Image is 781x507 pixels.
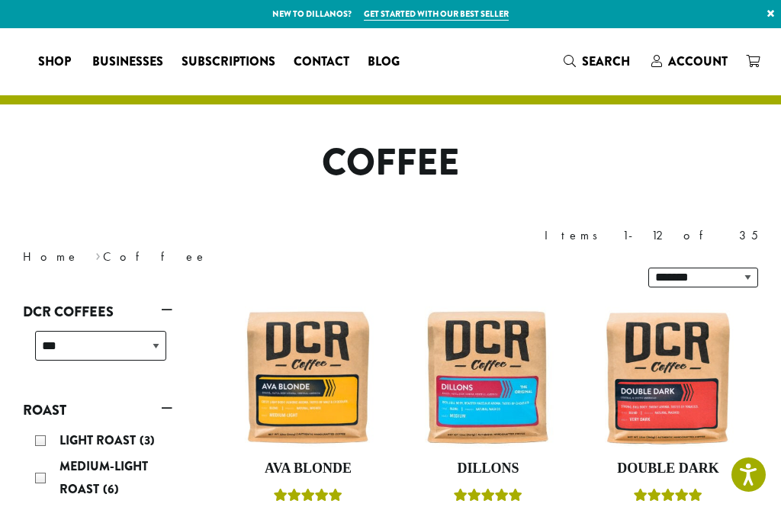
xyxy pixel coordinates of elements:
[417,306,559,448] img: Dillons-12oz-300x300.jpg
[554,49,642,74] a: Search
[668,53,728,70] span: Account
[237,460,379,477] h4: Ava Blonde
[23,397,172,423] a: Roast
[38,53,71,72] span: Shop
[29,50,83,74] a: Shop
[59,457,148,498] span: Medium-Light Roast
[597,306,739,448] img: Double-Dark-12oz-300x300.jpg
[92,53,163,72] span: Businesses
[95,242,101,266] span: ›
[182,53,275,72] span: Subscriptions
[545,226,758,245] div: Items 1-12 of 35
[597,460,739,477] h4: Double Dark
[23,248,368,266] nav: Breadcrumb
[237,306,379,448] img: Ava-Blonde-12oz-1-300x300.jpg
[294,53,349,72] span: Contact
[368,53,400,72] span: Blog
[23,249,79,265] a: Home
[23,299,172,325] a: DCR Coffees
[59,432,140,449] span: Light Roast
[11,141,770,185] h1: Coffee
[140,432,155,449] span: (3)
[364,8,509,21] a: Get started with our best seller
[103,480,119,498] span: (6)
[23,325,172,379] div: DCR Coffees
[417,460,559,477] h4: Dillons
[582,53,630,70] span: Search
